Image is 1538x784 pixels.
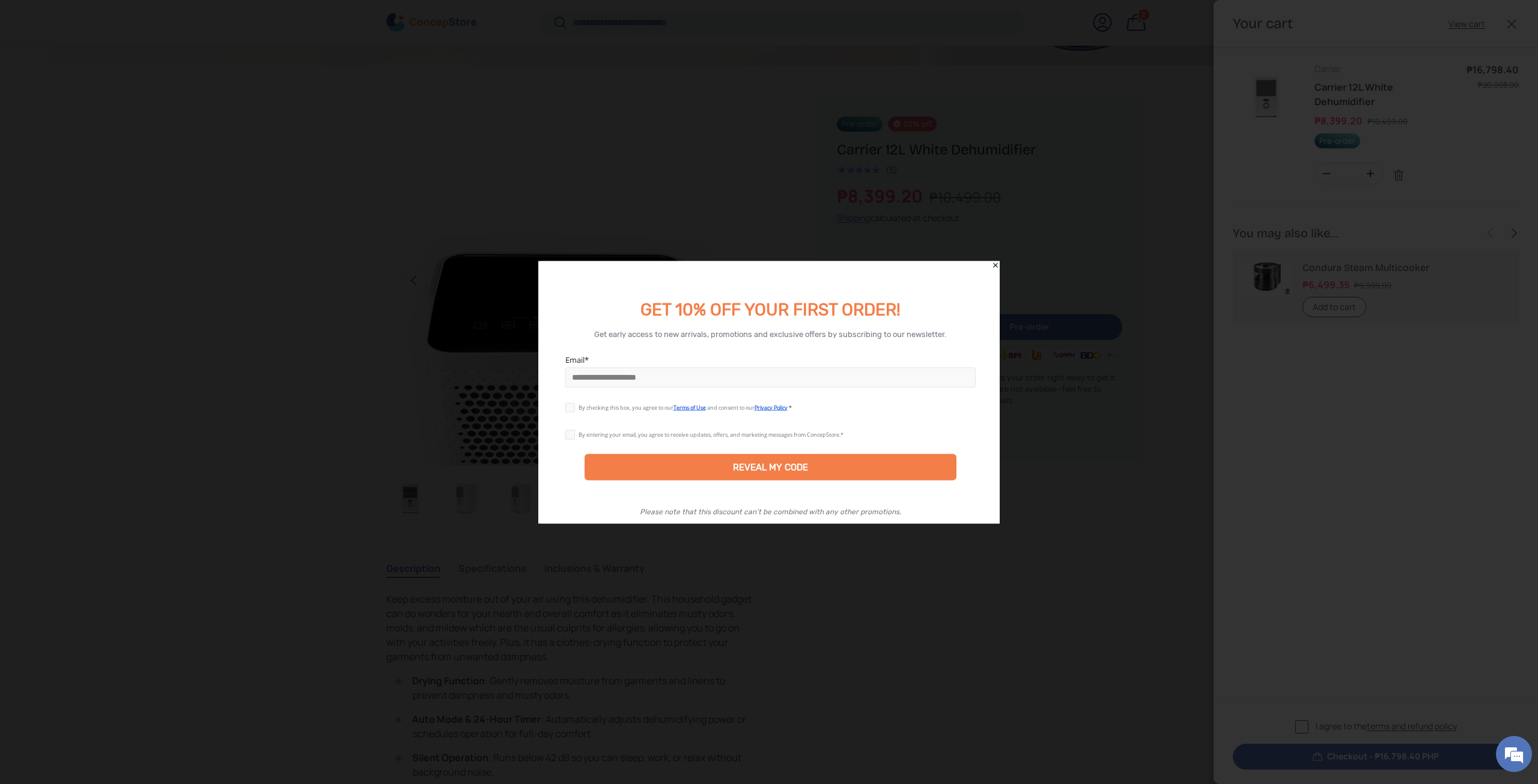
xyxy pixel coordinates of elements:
div: Get early access to new arrivals, promotions and exclusive offers by subscribing to our newsletter. [594,330,946,339]
div: By entering your email, you agree to receive updates, offers, and marketing messages from ConcepS... [579,430,843,438]
span: We're online! [70,151,166,273]
div: Close [991,261,1000,269]
span: By checking this box, you agree to our [579,403,673,411]
div: Minimize live chat window [197,6,226,35]
a: Privacy Policy [755,403,788,411]
div: REVEAL MY CODE [733,461,808,472]
a: Terms of Use [673,403,706,411]
div: REVEAL MY CODE [585,454,957,480]
textarea: Type your message and hit 'Enter' [6,328,229,370]
span: GET 10% OFF YOUR FIRST ORDER! [640,299,901,319]
span: and consent to our [707,403,755,411]
label: Email [565,354,976,365]
div: Please note that this discount can’t be combined with any other promotions. [640,507,901,515]
div: Chat with us now [62,67,202,83]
